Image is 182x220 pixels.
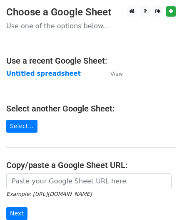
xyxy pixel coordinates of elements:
h3: Choose a Google Sheet [6,6,176,18]
h4: Select another Google Sheet: [6,104,176,114]
h4: Copy/paste a Google Sheet URL: [6,160,176,170]
small: Example: [URL][DOMAIN_NAME] [6,191,92,197]
small: View [110,71,123,77]
a: View [102,70,123,77]
input: Paste your Google Sheet URL here [6,173,172,189]
p: Use one of the options below... [6,22,176,30]
h4: Use a recent Google Sheet: [6,56,176,66]
a: Untitled spreadsheet [6,70,81,77]
input: Next [6,207,27,220]
a: Select... [6,120,37,133]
